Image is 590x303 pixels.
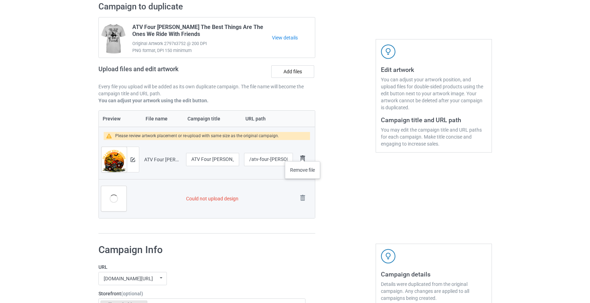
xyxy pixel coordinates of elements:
span: ATV Four [PERSON_NAME] The Best Things Are The Ones We Ride With Friends [132,24,272,40]
img: original.png [102,147,127,180]
div: Remove file [285,161,320,179]
th: Campaign title [184,111,242,127]
label: URL [98,264,306,271]
span: (optional) [121,291,143,296]
label: Add files [271,65,314,78]
h3: Campaign details [381,270,487,278]
span: PNG format, DPI 150 minimum [132,47,272,54]
div: Please review artwork placement or re-upload with same size as the original campaign. [115,132,279,140]
td: Could not upload design [184,179,296,218]
b: You can adjust your artwork using the edit button. [98,98,208,103]
th: Preview [99,111,142,127]
h2: Campaign to duplicate [98,1,316,12]
h3: Edit artwork [381,66,487,74]
div: You may edit the campaign title and URL paths for each campaign. Make title concise and engaging ... [381,126,487,147]
img: svg+xml;base64,PD94bWwgdmVyc2lvbj0iMS4wIiBlbmNvZGluZz0iVVRGLTgiPz4KPHN2ZyB3aWR0aD0iMTRweCIgaGVpZ2... [131,157,135,162]
a: View details [272,34,315,41]
div: Details were duplicated from the original campaign. Any changes are applied to all campaigns bein... [381,281,487,302]
th: URL path [242,111,296,127]
h3: Campaign title and URL path [381,116,487,124]
div: ATV Four [PERSON_NAME] On A Dark Desert.png [144,156,181,163]
div: You can adjust your artwork position, and upload files for double-sided products using the edit b... [381,76,487,111]
p: Every file you upload will be added as its own duplicate campaign. The file name will become the ... [98,83,316,97]
img: svg+xml;base64,PD94bWwgdmVyc2lvbj0iMS4wIiBlbmNvZGluZz0iVVRGLTgiPz4KPHN2ZyB3aWR0aD0iMjhweCIgaGVpZ2... [298,193,308,203]
img: svg+xml;base64,PD94bWwgdmVyc2lvbj0iMS4wIiBlbmNvZGluZz0iVVRGLTgiPz4KPHN2ZyB3aWR0aD0iNDJweCIgaGVpZ2... [381,249,396,264]
img: warning [106,133,116,139]
span: Original Artwork 2797x3752 @ 200 DPI [132,40,272,47]
img: svg+xml;base64,PD94bWwgdmVyc2lvbj0iMS4wIiBlbmNvZGluZz0iVVRGLTgiPz4KPHN2ZyB3aWR0aD0iNDJweCIgaGVpZ2... [381,44,396,59]
div: [DOMAIN_NAME][URL] [104,276,153,281]
th: File name [142,111,184,127]
h2: Upload files and edit artwork [98,65,229,78]
label: Storefront [98,290,306,297]
h1: Campaign Info [98,244,306,256]
img: svg+xml;base64,PD94bWwgdmVyc2lvbj0iMS4wIiBlbmNvZGluZz0iVVRGLTgiPz4KPHN2ZyB3aWR0aD0iMjhweCIgaGVpZ2... [298,154,308,163]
